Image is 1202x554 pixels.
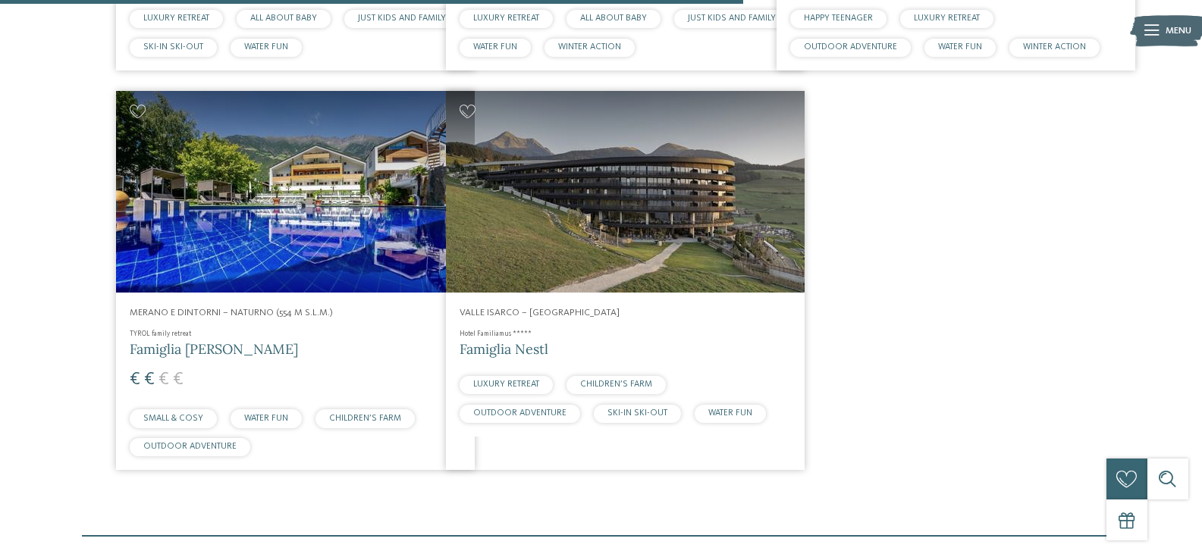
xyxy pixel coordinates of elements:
[580,14,647,23] span: ALL ABOUT BABY
[558,42,621,52] span: WINTER ACTION
[804,14,873,23] span: HAPPY TEENAGER
[116,91,475,293] img: Familien Wellness Residence Tyrol ****
[143,414,203,423] span: SMALL & COSY
[473,380,539,389] span: LUXURY RETREAT
[473,42,517,52] span: WATER FUN
[130,371,140,389] span: €
[250,14,317,23] span: ALL ABOUT BABY
[460,308,620,318] span: Valle Isarco – [GEOGRAPHIC_DATA]
[144,371,155,389] span: €
[580,380,652,389] span: CHILDREN’S FARM
[158,371,169,389] span: €
[708,408,752,418] span: WATER FUN
[143,42,203,52] span: SKI-IN SKI-OUT
[130,340,298,358] span: Famiglia [PERSON_NAME]
[143,442,237,451] span: OUTDOOR ADVENTURE
[688,14,776,23] span: JUST KIDS AND FAMILY
[143,14,209,23] span: LUXURY RETREAT
[460,340,548,358] span: Famiglia Nestl
[244,414,288,423] span: WATER FUN
[446,91,805,293] img: Cercate un hotel per famiglie? Qui troverete solo i migliori!
[358,14,446,23] span: JUST KIDS AND FAMILY
[130,308,333,318] span: Merano e dintorni – Naturno (554 m s.l.m.)
[329,414,401,423] span: CHILDREN’S FARM
[914,14,980,23] span: LUXURY RETREAT
[607,408,667,418] span: SKI-IN SKI-OUT
[804,42,897,52] span: OUTDOOR ADVENTURE
[473,408,566,418] span: OUTDOOR ADVENTURE
[130,330,461,340] h4: TYROL family retreat
[116,91,475,470] a: Cercate un hotel per famiglie? Qui troverete solo i migliori! Merano e dintorni – Naturno (554 m ...
[446,91,805,470] a: Cercate un hotel per famiglie? Qui troverete solo i migliori! Valle Isarco – [GEOGRAPHIC_DATA] Ho...
[1023,42,1086,52] span: WINTER ACTION
[938,42,982,52] span: WATER FUN
[173,371,184,389] span: €
[473,14,539,23] span: LUXURY RETREAT
[244,42,288,52] span: WATER FUN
